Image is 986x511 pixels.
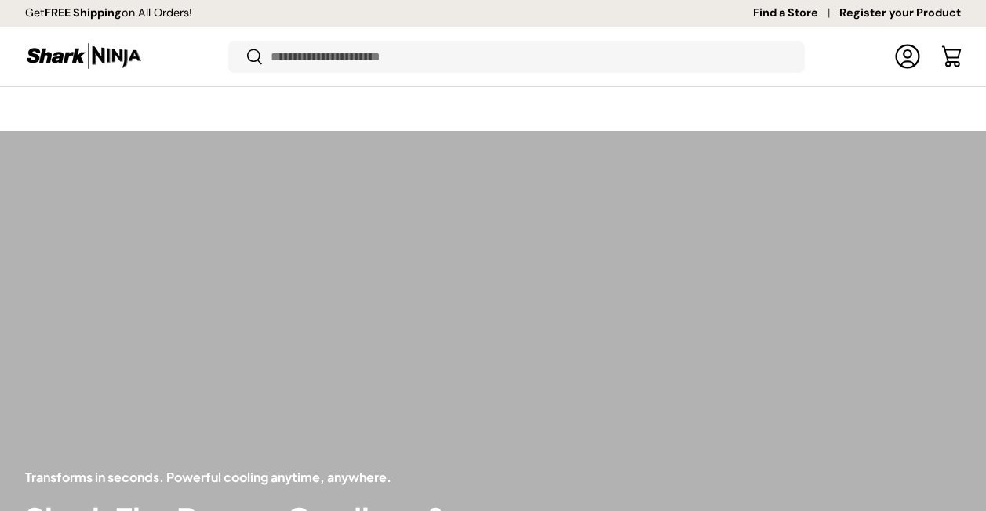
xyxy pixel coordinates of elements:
a: Register your Product [839,5,961,22]
p: Get on All Orders! [25,5,192,22]
strong: FREE Shipping [45,5,122,20]
p: Transforms in seconds. Powerful cooling anytime, anywhere. [25,468,493,487]
img: Shark Ninja Philippines [25,41,143,71]
a: Find a Store [753,5,839,22]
